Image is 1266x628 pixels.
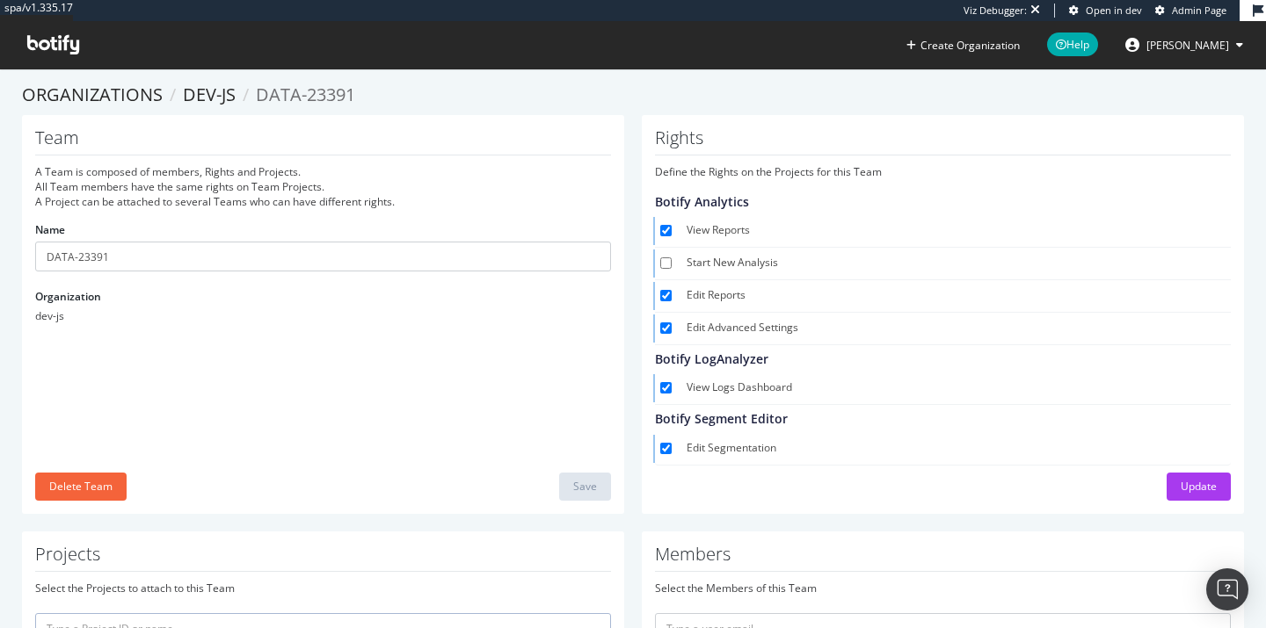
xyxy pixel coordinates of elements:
input: View Reports [660,225,672,236]
p: Define the Rights on the Projects for this Team [655,164,1231,179]
div: Delete Team [49,479,113,494]
input: Edit Segmentation [660,443,672,454]
input: View Logs Dashboard [660,382,672,393]
span: Admin Page [1172,4,1226,17]
input: Start New Analysis [660,257,672,269]
div: Open Intercom Messenger [1206,568,1248,610]
label: Organization [35,289,101,304]
input: Edit Advanced Settings [660,322,672,334]
div: dev-js [35,308,611,323]
h1: Team [35,128,611,155]
h4: Botify Analytics [655,195,1224,208]
span: alexandre hauswirth [1146,38,1229,53]
h4: Botify Segment Editor [655,412,1224,425]
label: View Logs Dashboard [687,379,1224,397]
input: Name [35,242,611,271]
h1: Rights [655,128,1231,155]
button: Update [1167,473,1231,501]
h4: Botify LogAnalyzer [655,352,1224,365]
span: DATA-23391 [256,83,355,106]
div: Select the Projects to attach to this Team [35,581,611,596]
div: Viz Debugger: [964,4,1027,18]
span: Help [1047,32,1098,56]
label: Start New Analysis [687,255,1224,272]
button: Create Organization [906,37,1021,54]
a: dev-js [183,83,236,106]
div: Select the Members of this Team [655,581,1231,596]
label: Edit Reports [687,287,1224,305]
button: Save [559,473,611,501]
div: Save [573,479,597,494]
button: [PERSON_NAME] [1111,31,1257,59]
div: Update [1181,479,1217,494]
h1: Projects [35,545,611,572]
h1: Members [655,545,1231,572]
label: View Reports [687,222,1224,240]
ol: breadcrumbs [22,83,1244,108]
a: Organizations [22,83,163,106]
label: Edit Segmentation [687,440,1224,458]
div: A Team is composed of members, Rights and Projects. All Team members have the same rights on Team... [35,164,611,209]
label: Edit Advanced Settings [687,320,1224,337]
label: Name [35,222,65,237]
button: Delete Team [35,473,127,501]
a: Open in dev [1069,4,1142,18]
a: Admin Page [1155,4,1226,18]
span: Open in dev [1086,4,1142,17]
input: Edit Reports [660,290,672,301]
